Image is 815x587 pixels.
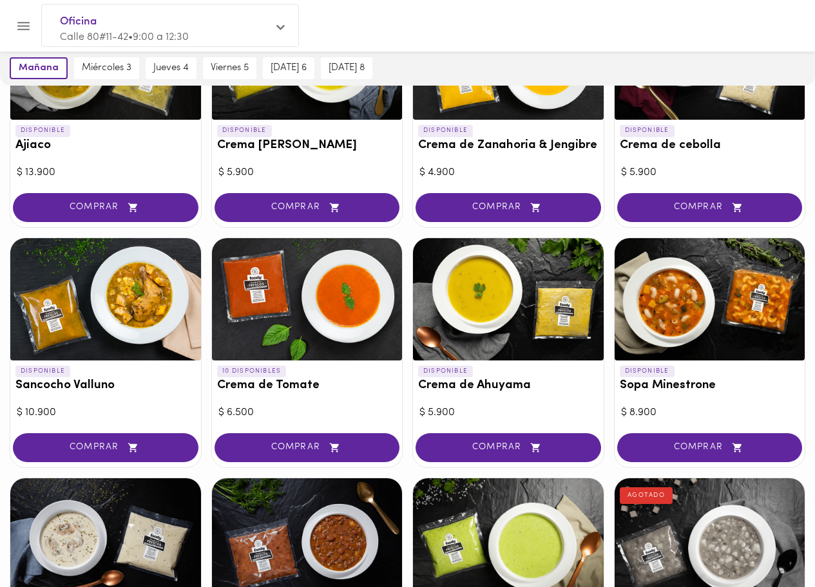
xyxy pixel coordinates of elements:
span: COMPRAR [29,202,182,213]
button: COMPRAR [416,193,601,222]
h3: Crema de Zanahoria & Jengibre [418,139,599,153]
button: COMPRAR [416,433,601,462]
iframe: Messagebird Livechat Widget [740,512,802,574]
h3: Ajiaco [15,139,196,153]
h3: Crema de Ahuyama [418,379,599,393]
span: [DATE] 8 [329,62,365,74]
p: DISPONIBLE [15,125,70,136]
span: COMPRAR [432,202,585,213]
span: COMPRAR [633,202,787,213]
button: miércoles 3 [74,57,139,79]
div: $ 6.500 [218,405,396,420]
span: Oficina [60,14,267,30]
div: $ 5.900 [218,165,396,180]
h3: Sancocho Valluno [15,379,196,393]
span: jueves 4 [153,62,189,74]
span: mañana [19,62,59,74]
span: COMPRAR [231,202,384,213]
button: COMPRAR [215,433,400,462]
p: DISPONIBLE [418,125,473,136]
div: Crema de Ahuyama [413,238,604,360]
h3: Crema [PERSON_NAME] [217,139,398,153]
p: DISPONIBLE [15,366,70,377]
div: Sancocho Valluno [10,238,201,360]
div: Crema de Tomate [212,238,403,360]
p: DISPONIBLE [620,125,675,136]
button: Menu [8,10,39,42]
span: COMPRAR [633,442,787,453]
button: COMPRAR [215,193,400,222]
span: COMPRAR [432,442,585,453]
button: [DATE] 6 [263,57,314,79]
button: jueves 4 [146,57,197,79]
div: $ 13.900 [17,165,195,180]
span: miércoles 3 [82,62,131,74]
h3: Crema de Tomate [217,379,398,393]
button: COMPRAR [13,433,198,462]
span: viernes 5 [211,62,249,74]
button: COMPRAR [617,433,803,462]
p: 10 DISPONIBLES [217,366,287,377]
p: DISPONIBLE [217,125,272,136]
h3: Crema de cebolla [620,139,800,153]
button: COMPRAR [617,193,803,222]
h3: Sopa Minestrone [620,379,800,393]
div: $ 8.900 [621,405,799,420]
span: [DATE] 6 [271,62,307,74]
span: COMPRAR [29,442,182,453]
div: $ 5.900 [419,405,597,420]
button: viernes 5 [203,57,256,79]
p: DISPONIBLE [620,366,675,377]
div: $ 4.900 [419,165,597,180]
span: COMPRAR [231,442,384,453]
span: Calle 80#11-42 • 9:00 a 12:30 [60,32,189,42]
p: DISPONIBLE [418,366,473,377]
div: $ 5.900 [621,165,799,180]
button: [DATE] 8 [321,57,372,79]
div: Sopa Minestrone [615,238,805,360]
button: COMPRAR [13,193,198,222]
div: $ 10.900 [17,405,195,420]
div: AGOTADO [620,487,673,504]
button: mañana [10,57,68,79]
